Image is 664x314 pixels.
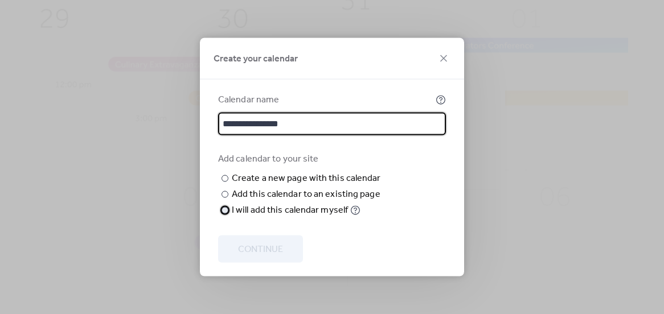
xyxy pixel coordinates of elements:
div: Add calendar to your site [218,152,444,166]
div: Calendar name [218,93,433,107]
div: Create a new page with this calendar [232,172,381,185]
span: Create your calendar [214,52,298,66]
div: I will add this calendar myself [232,204,348,217]
div: Add this calendar to an existing page [232,188,380,201]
